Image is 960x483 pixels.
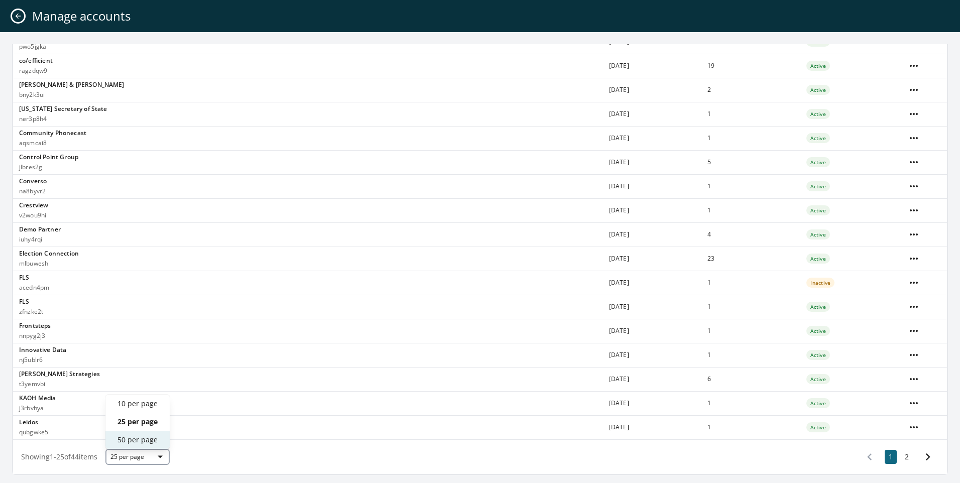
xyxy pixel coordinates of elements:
span: 50 per page [117,435,158,445]
button: 25 per page [105,449,170,465]
div: 25 per page [105,395,170,449]
span: 25 per page [117,417,158,427]
span: 10 per page [117,399,158,409]
span: 25 per page [110,453,165,461]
